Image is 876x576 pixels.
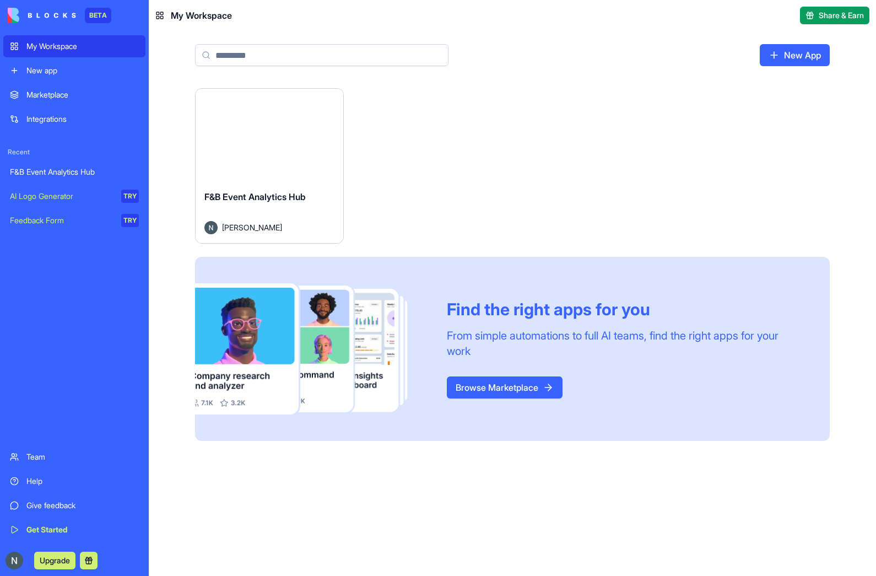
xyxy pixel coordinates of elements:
a: Feedback FormTRY [3,209,145,232]
a: New app [3,60,145,82]
div: Get Started [26,524,139,535]
span: [PERSON_NAME] [222,222,282,233]
div: My Workspace [26,41,139,52]
div: Give feedback [26,500,139,511]
div: Team [26,451,139,462]
img: Frame_181_egmpey.png [195,283,429,415]
a: F&B Event Analytics Hub [3,161,145,183]
div: Feedback Form [10,215,113,226]
div: BETA [85,8,111,23]
div: AI Logo Generator [10,191,113,202]
a: Integrations [3,108,145,130]
a: Team [3,446,145,468]
img: ACg8ocL1vD7rAQ2IFbhM59zu4LmKacefKTco8m5b5FOE3v_IX66Kcw=s96-c [6,552,23,569]
div: TRY [121,190,139,203]
span: Share & Earn [819,10,864,21]
a: New App [760,44,830,66]
div: New app [26,65,139,76]
img: logo [8,8,76,23]
a: My Workspace [3,35,145,57]
a: Marketplace [3,84,145,106]
a: Get Started [3,519,145,541]
div: TRY [121,214,139,227]
div: Marketplace [26,89,139,100]
a: Help [3,470,145,492]
div: F&B Event Analytics Hub [10,166,139,177]
button: Upgrade [34,552,75,569]
a: F&B Event Analytics HubAvatar[PERSON_NAME] [195,88,344,244]
div: From simple automations to full AI teams, find the right apps for your work [447,328,803,359]
a: Upgrade [34,555,75,566]
div: Help [26,476,139,487]
img: Avatar [204,221,218,234]
a: Give feedback [3,494,145,516]
div: Find the right apps for you [447,299,803,319]
button: Share & Earn [800,7,869,24]
a: AI Logo GeneratorTRY [3,185,145,207]
div: Integrations [26,114,139,125]
a: BETA [8,8,111,23]
a: Browse Marketplace [447,376,563,399]
span: My Workspace [171,9,232,22]
span: Recent [3,148,145,157]
span: F&B Event Analytics Hub [204,191,306,202]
